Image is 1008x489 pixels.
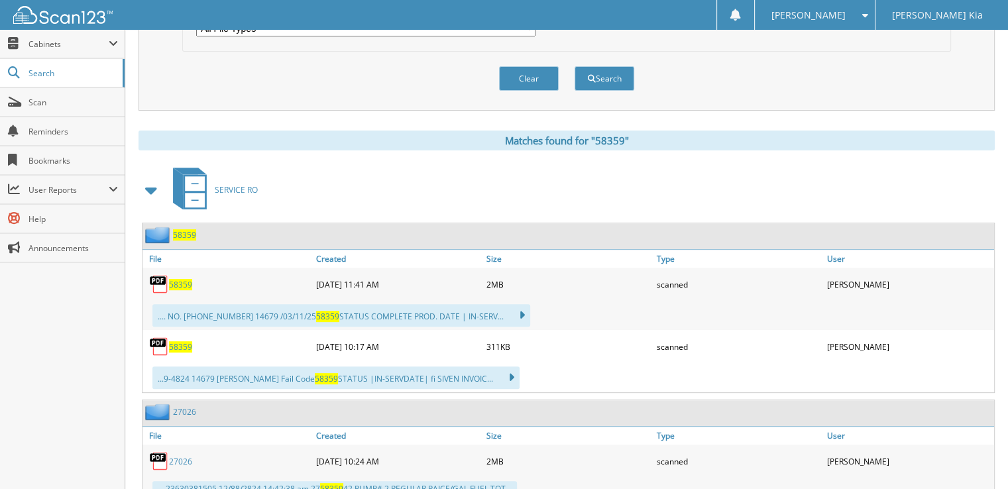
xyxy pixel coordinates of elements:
[653,250,824,268] a: Type
[313,271,483,298] div: [DATE] 11:41 AM
[142,427,313,445] a: File
[313,448,483,474] div: [DATE] 10:24 AM
[145,404,173,420] img: folder2.png
[28,97,118,108] span: Scan
[215,184,258,195] span: SERVICE RO
[173,229,196,241] a: 58359
[653,427,824,445] a: Type
[824,448,994,474] div: [PERSON_NAME]
[165,164,258,216] a: SERVICE RO
[152,366,520,389] div: ...9-4824 14679 [PERSON_NAME] Fail Code STATUS |IN-SERVDATE| fi SIVEN INVOIC...
[152,304,530,327] div: .... NO. [PHONE_NUMBER] 14679 /03/11/25 STATUS COMPLETE PROD. DATE | IN-SERV...
[28,38,109,50] span: Cabinets
[499,66,559,91] button: Clear
[824,271,994,298] div: [PERSON_NAME]
[313,427,483,445] a: Created
[483,448,653,474] div: 2MB
[313,333,483,360] div: [DATE] 10:17 AM
[313,250,483,268] a: Created
[315,373,338,384] span: 58359
[653,271,824,298] div: scanned
[149,274,169,294] img: PDF.png
[28,68,116,79] span: Search
[149,337,169,356] img: PDF.png
[169,279,192,290] a: 58359
[28,126,118,137] span: Reminders
[483,333,653,360] div: 311KB
[653,333,824,360] div: scanned
[824,250,994,268] a: User
[316,311,339,322] span: 58359
[139,131,995,150] div: Matches found for "58359"
[824,427,994,445] a: User
[149,451,169,471] img: PDF.png
[653,448,824,474] div: scanned
[28,184,109,195] span: User Reports
[483,427,653,445] a: Size
[173,406,196,417] a: 27026
[483,271,653,298] div: 2MB
[28,213,118,225] span: Help
[892,11,983,19] span: [PERSON_NAME] Kia
[483,250,653,268] a: Size
[169,341,192,353] a: 58359
[13,6,113,24] img: scan123-logo-white.svg
[824,333,994,360] div: [PERSON_NAME]
[771,11,846,19] span: [PERSON_NAME]
[142,250,313,268] a: File
[28,155,118,166] span: Bookmarks
[575,66,634,91] button: Search
[169,456,192,467] a: 27026
[145,227,173,243] img: folder2.png
[942,425,1008,489] iframe: Chat Widget
[28,243,118,254] span: Announcements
